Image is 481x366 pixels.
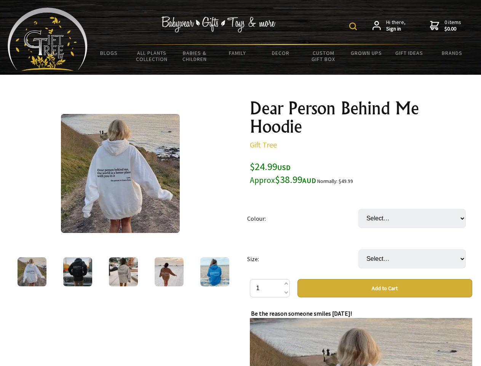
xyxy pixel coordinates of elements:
td: Size: [247,239,358,279]
a: All Plants Collection [131,45,174,67]
img: Dear Person Behind Me Hoodie [109,257,138,286]
img: Dear Person Behind Me Hoodie [63,257,92,286]
a: Babies & Children [173,45,216,67]
a: Hi there,Sign in [372,19,406,32]
span: $24.99 $38.99 [250,160,316,186]
a: Grown Ups [345,45,388,61]
strong: Sign in [386,26,406,32]
h1: Dear Person Behind Me Hoodie [250,99,472,136]
small: Normally: $49.99 [317,178,353,185]
a: BLOGS [88,45,131,61]
img: product search [349,22,357,30]
button: Add to Cart [297,279,472,297]
img: Dear Person Behind Me Hoodie [155,257,184,286]
a: Brands [431,45,474,61]
img: Dear Person Behind Me Hoodie [61,114,180,233]
a: Gift Ideas [388,45,431,61]
img: Dear Person Behind Me Hoodie [200,257,229,286]
img: Dear Person Behind Me Hoodie [18,257,46,286]
td: Colour: [247,198,358,239]
span: USD [277,163,291,172]
span: AUD [302,176,316,185]
a: Family [216,45,259,61]
small: Approx [250,175,275,185]
strong: $0.00 [444,26,461,32]
img: Babyware - Gifts - Toys and more... [8,8,88,71]
a: 0 items$0.00 [430,19,461,32]
span: Hi there, [386,19,406,32]
a: Gift Tree [250,140,277,149]
span: 0 items [444,19,461,32]
img: Babywear - Gifts - Toys & more [161,16,276,32]
a: Decor [259,45,302,61]
a: Custom Gift Box [302,45,345,67]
